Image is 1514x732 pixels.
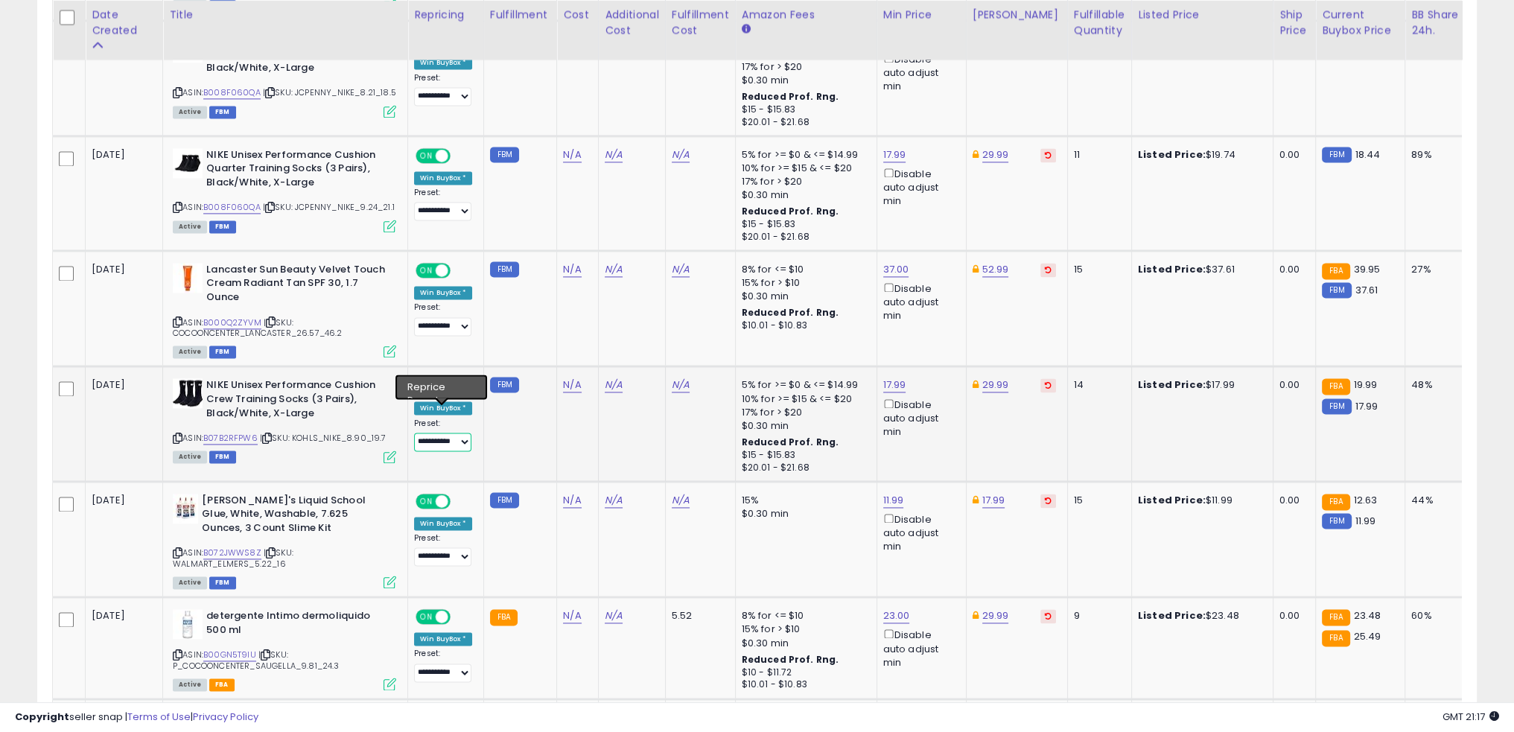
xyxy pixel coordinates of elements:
div: 15% for > $10 [742,276,865,290]
a: N/A [605,147,623,162]
div: $15 - $15.83 [742,449,865,462]
div: 0.00 [1279,609,1304,623]
div: $17.99 [1138,378,1262,392]
b: Reduced Prof. Rng. [742,436,839,448]
b: Listed Price: [1138,262,1206,276]
span: | SKU: KOHLS_NIKE_8.90_19.7 [260,432,387,444]
div: $20.01 - $21.68 [742,231,865,244]
div: Title [169,7,401,22]
div: Current Buybox Price [1322,7,1399,38]
div: 0.00 [1279,148,1304,162]
a: B07B2RFPW6 [203,432,258,445]
a: 11.99 [883,493,904,508]
div: 5% for >= $0 & <= $14.99 [742,148,865,162]
strong: Copyright [15,710,69,724]
small: FBM [490,147,519,162]
div: 5% for >= $0 & <= $14.99 [742,378,865,392]
div: $20.01 - $21.68 [742,462,865,474]
div: Listed Price [1138,7,1267,22]
div: $10 - $11.72 [742,666,865,679]
div: Preset: [414,533,472,567]
span: OFF [448,611,472,623]
b: [PERSON_NAME]'s Liquid School Glue, White, Washable, 7.625 Ounces, 3 Count Slime Kit [202,494,383,539]
small: FBM [1322,282,1351,298]
div: Win BuyBox * [414,171,472,185]
div: Win BuyBox * [414,401,472,415]
div: Disable auto adjust min [883,511,955,554]
div: Win BuyBox * [414,517,472,530]
div: 60% [1411,609,1460,623]
img: 312-qsXw11L._SL40_.jpg [173,609,203,639]
div: Amazon Fees [742,7,871,22]
a: N/A [563,147,581,162]
a: N/A [672,493,690,508]
div: $0.30 min [742,507,865,521]
div: 5.52 [672,609,724,623]
div: 14 [1074,378,1120,392]
div: 9 [1074,609,1120,623]
div: $0.30 min [742,419,865,433]
div: Win BuyBox * [414,286,472,299]
span: 2025-10-8 21:17 GMT [1443,710,1499,724]
div: 10% for >= $15 & <= $20 [742,162,865,175]
span: | SKU: JCPENNY_NIKE_8.21_18.5 [263,86,396,98]
div: Fulfillable Quantity [1074,7,1125,38]
div: Win BuyBox * [414,56,472,69]
span: All listings currently available for purchase on Amazon [173,106,207,118]
a: N/A [672,378,690,392]
div: Preset: [414,188,472,221]
span: 25.49 [1354,629,1381,643]
div: $0.30 min [742,74,865,87]
b: Listed Price: [1138,147,1206,162]
div: 0.00 [1279,378,1304,392]
span: ON [417,611,436,623]
small: FBA [1322,630,1349,646]
div: $0.30 min [742,188,865,202]
span: OFF [448,149,472,162]
div: 8% for <= $10 [742,609,865,623]
span: | SKU: JCPENNY_NIKE_9.24_21.1 [263,201,395,213]
div: 10% for >= $15 & <= $20 [742,392,865,406]
div: Win BuyBox * [414,632,472,646]
div: Cost [563,7,592,22]
span: | SKU: P_COCOONCENTER_SAUGELLA_9.81_24.3 [173,649,340,671]
span: FBM [209,346,236,358]
b: Lancaster Sun Beauty Velvet Touch Cream Radiant Tan SPF 30, 1.7 Ounce [206,263,387,308]
a: 17.99 [883,147,906,162]
span: All listings currently available for purchase on Amazon [173,678,207,691]
a: 52.99 [982,262,1009,277]
a: B000Q2ZYVM [203,316,261,329]
a: 17.99 [982,493,1005,508]
a: N/A [563,262,581,277]
div: Preset: [414,73,472,106]
a: 17.99 [883,378,906,392]
b: Listed Price: [1138,493,1206,507]
small: FBA [1322,609,1349,626]
span: 19.99 [1354,378,1378,392]
div: 15% for > $10 [742,623,865,636]
div: Min Price [883,7,960,22]
a: Privacy Policy [193,710,258,724]
span: 17.99 [1355,399,1378,413]
span: FBM [209,451,236,463]
div: BB Share 24h. [1411,7,1466,38]
img: 412Z8fem+VL._SL40_.jpg [173,494,198,523]
a: B008F060QA [203,86,261,99]
div: Ship Price [1279,7,1309,38]
span: 23.48 [1354,608,1381,623]
small: FBM [490,492,519,508]
small: Amazon Fees. [742,22,751,36]
div: Additional Cost [605,7,659,38]
div: Date Created [92,7,156,38]
div: 44% [1411,494,1460,507]
b: Listed Price: [1138,378,1206,392]
b: Reduced Prof. Rng. [742,653,839,666]
div: Preset: [414,649,472,682]
a: N/A [605,378,623,392]
span: All listings currently available for purchase on Amazon [173,576,207,589]
div: 48% [1411,378,1460,392]
a: N/A [605,262,623,277]
b: Reduced Prof. Rng. [742,90,839,103]
div: 0.00 [1279,494,1304,507]
small: FBM [1322,398,1351,414]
